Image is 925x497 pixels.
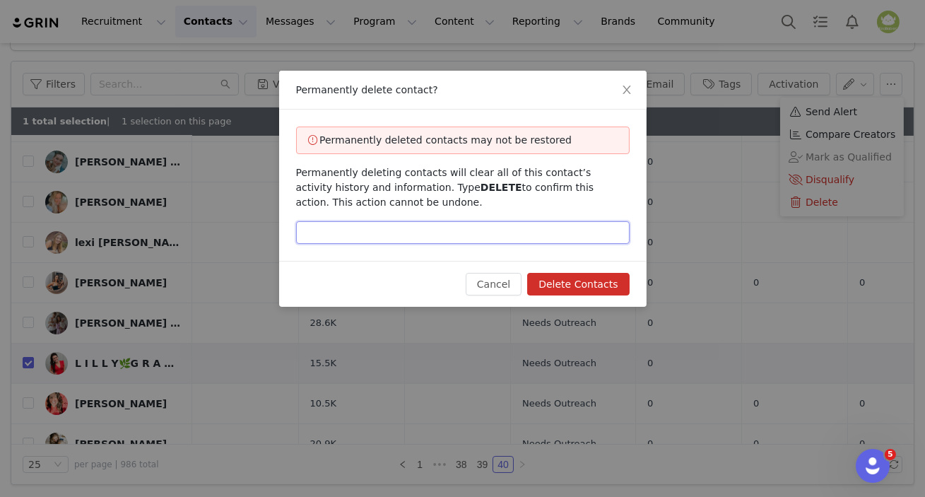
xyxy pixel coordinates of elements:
button: Cancel [466,273,522,296]
span: 5 [885,449,896,460]
span: Permanently deleting contacts will clear all of this contact’s activity history and information. ... [296,167,594,208]
span: DELETE [481,182,522,193]
i: icon: close [621,84,632,95]
iframe: Intercom live chat [856,449,890,483]
span: Permanently delete contact? [296,84,438,95]
button: Delete Contacts [527,273,629,296]
button: Close [607,71,647,110]
span: Permanently deleted contacts may not be restored [319,134,572,146]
